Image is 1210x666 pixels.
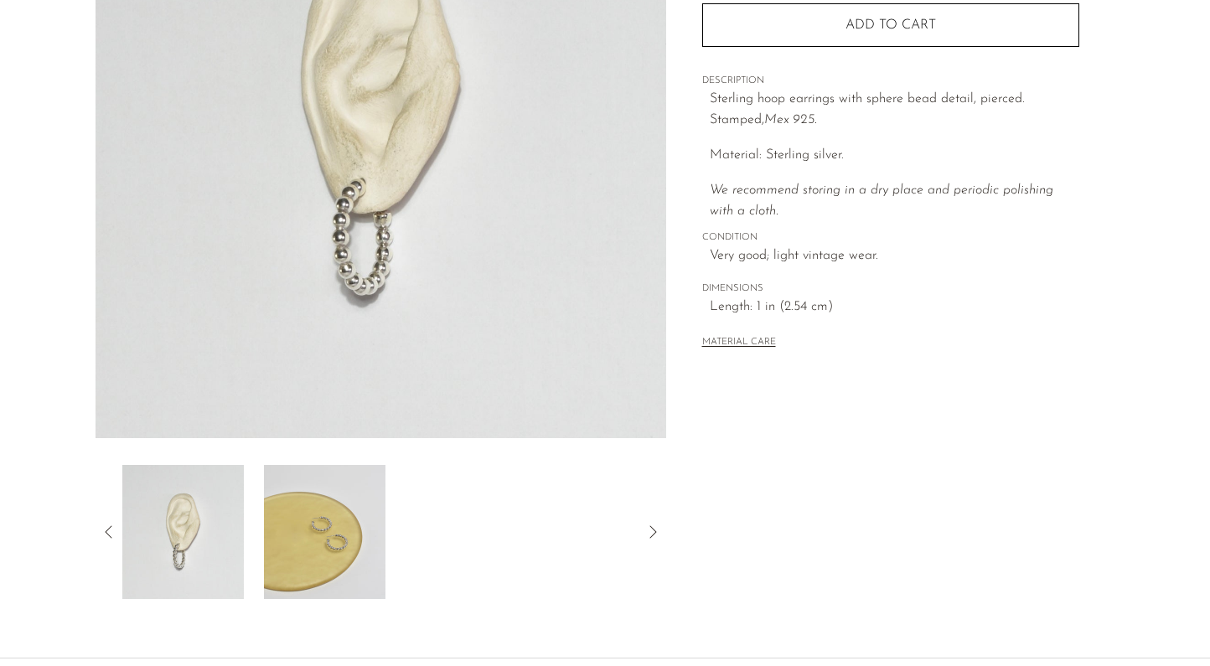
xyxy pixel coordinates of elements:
span: DESCRIPTION [702,74,1079,89]
span: Length: 1 in (2.54 cm) [710,297,1079,318]
button: MATERIAL CARE [702,337,776,349]
i: We recommend storing in a dry place and periodic polishing with a cloth. [710,183,1053,219]
em: Mex 925. [764,113,817,126]
span: DIMENSIONS [702,281,1079,297]
p: Sterling hoop earrings with sphere bead detail, pierced. Stamped, [710,89,1079,132]
span: CONDITION [702,230,1079,245]
img: Beaded Hoop Earrings [122,465,244,599]
span: Very good; light vintage wear. [710,245,1079,267]
img: Beaded Hoop Earrings [264,465,385,599]
p: Material: Sterling silver. [710,145,1079,167]
button: Add to cart [702,3,1079,47]
span: Add to cart [845,18,936,32]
